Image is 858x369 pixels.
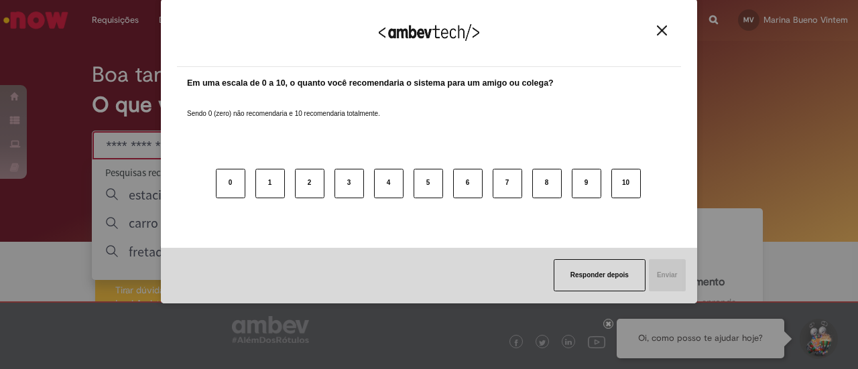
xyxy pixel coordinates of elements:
button: 1 [255,169,285,198]
button: 2 [295,169,324,198]
button: 8 [532,169,562,198]
button: 3 [334,169,364,198]
button: 5 [414,169,443,198]
button: 10 [611,169,641,198]
button: 4 [374,169,404,198]
label: Em uma escala de 0 a 10, o quanto você recomendaria o sistema para um amigo ou colega? [187,77,554,90]
button: Responder depois [554,259,646,291]
button: 6 [453,169,483,198]
button: Close [653,25,671,36]
label: Sendo 0 (zero) não recomendaria e 10 recomendaria totalmente. [187,93,380,119]
button: 9 [572,169,601,198]
img: Logo Ambevtech [379,24,479,41]
button: 0 [216,169,245,198]
button: 7 [493,169,522,198]
img: Close [657,25,667,35]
